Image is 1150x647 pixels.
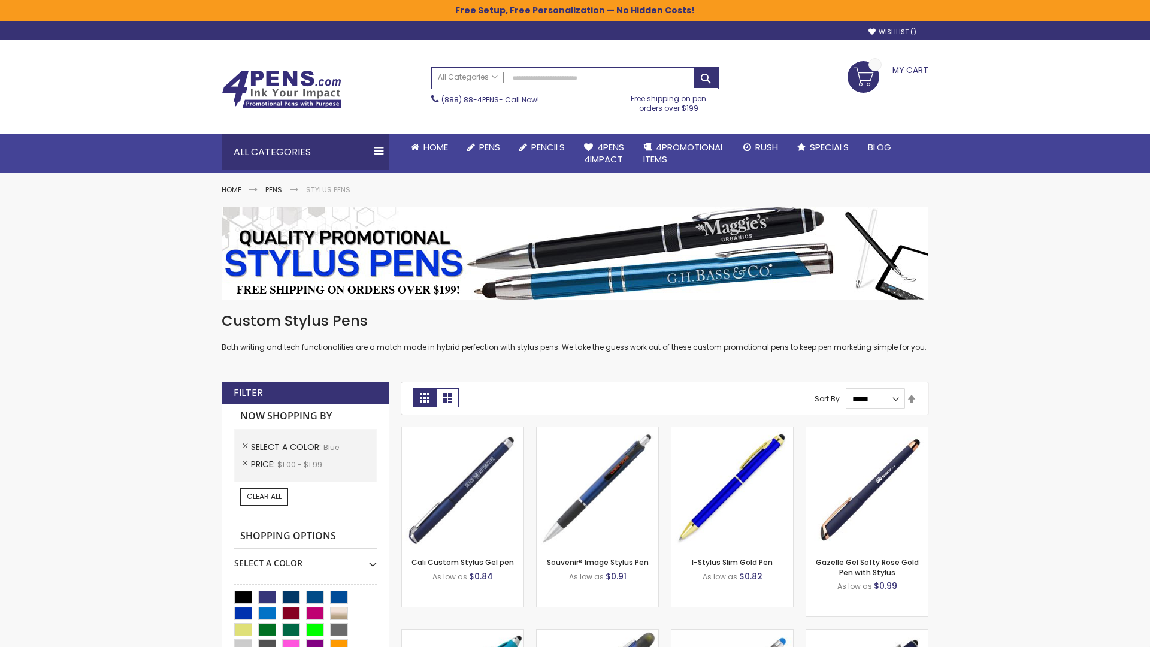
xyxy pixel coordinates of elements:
[815,394,840,404] label: Sort By
[240,488,288,505] a: Clear All
[247,491,282,501] span: Clear All
[537,427,658,437] a: Souvenir® Image Stylus Pen-Blue
[323,442,339,452] span: Blue
[402,427,523,437] a: Cali Custom Stylus Gel pen-Blue
[671,427,793,549] img: I-Stylus Slim Gold-Blue
[816,557,919,577] a: Gazelle Gel Softy Rose Gold Pen with Stylus
[671,629,793,639] a: Islander Softy Gel with Stylus - ColorJet Imprint-Blue
[584,141,624,165] span: 4Pens 4impact
[222,207,928,300] img: Stylus Pens
[755,141,778,153] span: Rush
[222,312,928,353] div: Both writing and tech functionalities are a match made in hybrid perfection with stylus pens. We ...
[222,185,241,195] a: Home
[547,557,649,567] a: Souvenir® Image Stylus Pen
[868,141,891,153] span: Blog
[703,572,737,582] span: As low as
[402,427,523,549] img: Cali Custom Stylus Gel pen-Blue
[671,427,793,437] a: I-Stylus Slim Gold-Blue
[806,427,928,437] a: Gazelle Gel Softy Rose Gold Pen with Stylus-Blue
[222,134,389,170] div: All Categories
[806,629,928,639] a: Custom Soft Touch® Metal Pens with Stylus-Blue
[874,580,897,592] span: $0.99
[265,185,282,195] a: Pens
[619,89,719,113] div: Free shipping on pen orders over $199
[788,134,858,161] a: Specials
[401,134,458,161] a: Home
[411,557,514,567] a: Cali Custom Stylus Gel pen
[251,441,323,453] span: Select A Color
[643,141,724,165] span: 4PROMOTIONAL ITEMS
[469,570,493,582] span: $0.84
[432,68,504,87] a: All Categories
[222,312,928,331] h1: Custom Stylus Pens
[277,459,322,470] span: $1.00 - $1.99
[234,386,263,400] strong: Filter
[858,134,901,161] a: Blog
[438,72,498,82] span: All Categories
[606,570,627,582] span: $0.91
[569,572,604,582] span: As low as
[402,629,523,639] a: Neon Stylus Highlighter-Pen Combo-Blue
[810,141,849,153] span: Specials
[734,134,788,161] a: Rush
[222,70,341,108] img: 4Pens Custom Pens and Promotional Products
[868,28,916,37] a: Wishlist
[251,458,277,470] span: Price
[234,524,377,549] strong: Shopping Options
[634,134,734,173] a: 4PROMOTIONALITEMS
[458,134,510,161] a: Pens
[537,629,658,639] a: Souvenir® Jalan Highlighter Stylus Pen Combo-Blue
[432,572,467,582] span: As low as
[234,549,377,569] div: Select A Color
[413,388,436,407] strong: Grid
[537,427,658,549] img: Souvenir® Image Stylus Pen-Blue
[234,404,377,429] strong: Now Shopping by
[441,95,539,105] span: - Call Now!
[806,427,928,549] img: Gazelle Gel Softy Rose Gold Pen with Stylus-Blue
[423,141,448,153] span: Home
[510,134,574,161] a: Pencils
[306,185,350,195] strong: Stylus Pens
[574,134,634,173] a: 4Pens4impact
[441,95,499,105] a: (888) 88-4PENS
[692,557,773,567] a: I-Stylus Slim Gold Pen
[837,581,872,591] span: As low as
[531,141,565,153] span: Pencils
[739,570,762,582] span: $0.82
[479,141,500,153] span: Pens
